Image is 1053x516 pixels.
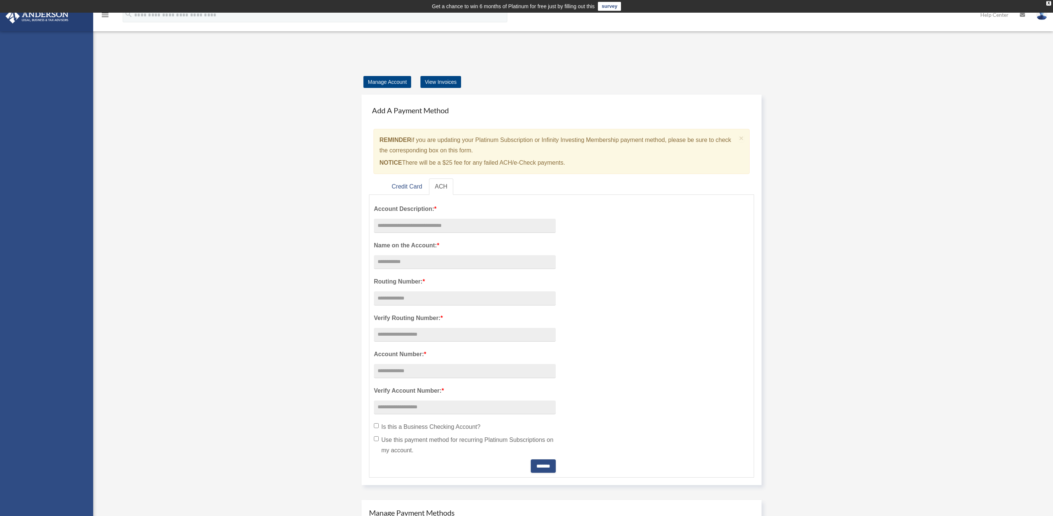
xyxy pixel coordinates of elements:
[101,13,110,19] a: menu
[374,423,379,428] input: Is this a Business Checking Account?
[124,10,133,18] i: search
[374,422,556,432] label: Is this a Business Checking Account?
[379,158,736,168] p: There will be a $25 fee for any failed ACH/e-Check payments.
[374,204,556,214] label: Account Description:
[374,349,556,360] label: Account Number:
[374,435,556,456] label: Use this payment method for recurring Platinum Subscriptions on my account.
[598,2,621,11] a: survey
[3,9,71,23] img: Anderson Advisors Platinum Portal
[374,386,556,396] label: Verify Account Number:
[432,2,595,11] div: Get a chance to win 6 months of Platinum for free just by filling out this
[386,178,428,195] a: Credit Card
[379,137,411,143] strong: REMINDER
[1036,9,1047,20] img: User Pic
[374,240,556,251] label: Name on the Account:
[379,159,402,166] strong: NOTICE
[373,129,750,174] div: if you are updating your Platinum Subscription or Infinity Investing Membership payment method, p...
[739,134,744,142] span: ×
[101,10,110,19] i: menu
[420,76,461,88] a: View Invoices
[374,436,379,441] input: Use this payment method for recurring Platinum Subscriptions on my account.
[739,134,744,142] button: Close
[369,102,754,118] h4: Add A Payment Method
[374,313,556,323] label: Verify Routing Number:
[429,178,454,195] a: ACH
[374,276,556,287] label: Routing Number:
[1046,1,1051,6] div: close
[363,76,411,88] a: Manage Account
